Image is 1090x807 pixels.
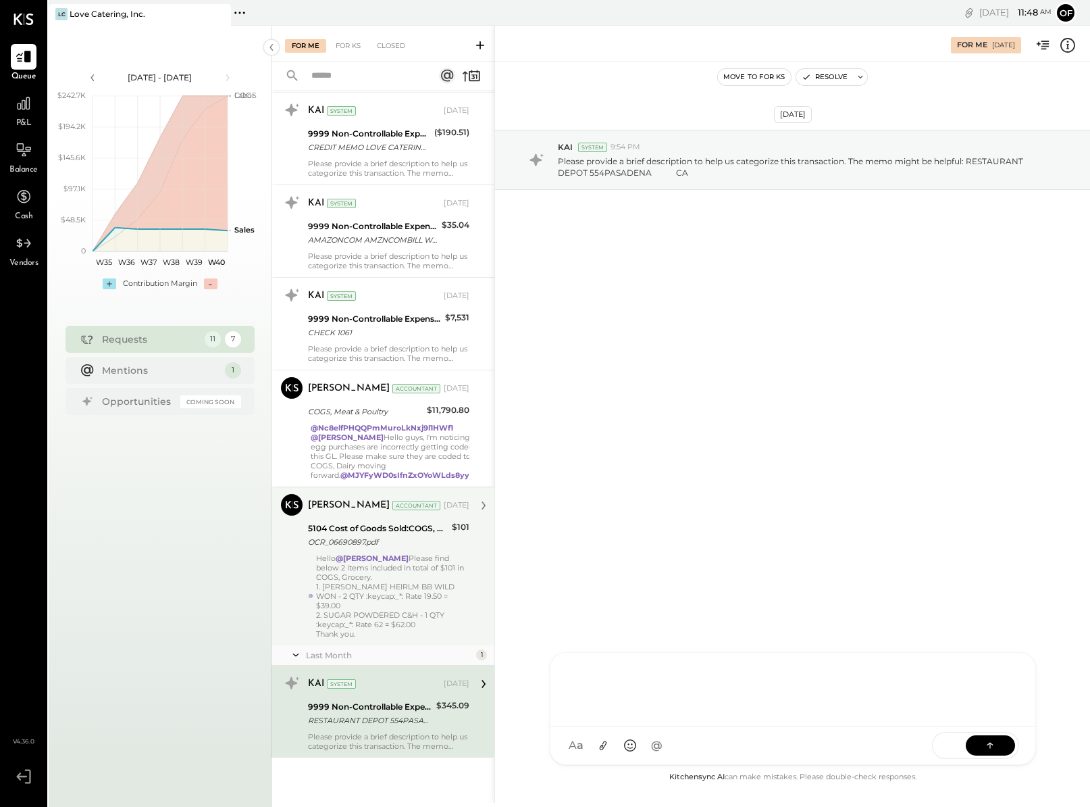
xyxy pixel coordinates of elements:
text: W40 [207,258,224,267]
div: System [327,291,356,301]
div: System [578,143,607,152]
div: KAI [308,104,324,118]
span: a [577,739,583,752]
div: $7,531 [445,311,469,324]
strong: @Nc8elfPHQQPmMuroLkNxj9l1HWf1 [311,423,453,433]
div: ($190.51) [434,126,469,139]
div: Hello guys, I'm noticing all egg purchases are incorrectly getting coded to this GL. Please make ... [311,423,490,480]
div: KAI [308,197,324,210]
text: W37 [140,258,157,267]
div: $11,790.80 [427,403,469,417]
strong: @[PERSON_NAME] [311,433,384,442]
div: 9999 Non-Controllable Expenses:Other Income and Expenses:To Be Classified P&L [308,220,438,233]
div: [DATE] [444,291,469,301]
div: 7 [225,331,241,347]
div: Accountant [392,501,440,510]
div: $345.09 [436,699,469,712]
div: Please provide a brief description to help us categorize this transaction. The memo might be help... [308,344,469,363]
div: $101 [452,520,469,534]
text: Labor [234,91,255,100]
div: 9999 Non-Controllable Expenses:Other Income and Expenses:To Be Classified P&L [308,312,441,326]
div: Last Month [306,650,473,661]
div: [DATE] [444,500,469,511]
div: 11 [205,331,221,347]
div: [DATE] [444,198,469,209]
div: For KS [329,39,367,53]
text: W39 [185,258,202,267]
div: LC [55,8,68,20]
div: For Me [285,39,326,53]
div: [DATE] - [DATE] [103,72,217,83]
div: Mentions [102,364,218,377]
span: Cash [15,211,32,223]
a: Cash [1,184,47,223]
div: [PERSON_NAME] [308,382,390,395]
strong: @MJYFyWD0sIfnZxOYoWLds8yy6Np2 [340,470,490,480]
div: System [327,679,356,689]
div: Please provide a brief description to help us categorize this transaction. The memo might be help... [308,732,469,751]
span: Balance [9,164,38,176]
div: Requests [102,333,198,346]
div: Coming Soon [180,395,241,408]
div: 1 [225,362,241,378]
div: copy link [962,5,976,20]
text: Sales [234,225,255,235]
strong: @[PERSON_NAME] [336,554,409,563]
div: + [103,278,116,289]
div: KAI [308,289,324,303]
div: [DATE] [444,679,469,689]
button: Move to for ks [718,69,791,85]
div: KAI [308,677,324,691]
button: of [1055,2,1076,24]
span: 9:54 PM [611,142,640,153]
span: Queue [11,71,36,83]
text: W36 [118,258,134,267]
text: $242.7K [57,91,86,100]
text: $145.6K [58,153,86,162]
span: SEND [933,729,966,763]
div: - [204,278,217,289]
button: @ [645,733,669,758]
div: [DATE] [979,6,1052,19]
button: Resolve [796,69,853,85]
div: System [327,199,356,208]
span: Vendors [9,258,38,270]
div: 2. SUGAR POWDERED C&H - 1 QTY :keycap:_*: Rate 62 = $62.00 [316,610,469,629]
div: CREDIT MEMO LOVE CATERING INC/ - We are unable to view check image in bank [308,141,430,154]
div: Closed [370,39,412,53]
a: Vendors [1,230,47,270]
div: 1 [476,650,487,660]
div: Please provide a brief description to help us categorize this transaction. The memo might be help... [308,159,469,178]
div: CHECK 1061 [308,326,441,339]
div: Please provide a brief description to help us categorize this transaction. The memo might be help... [308,251,469,270]
div: [DATE] [992,41,1015,50]
div: Opportunities [102,395,174,408]
div: Hello Please find below 2 items included in total of $101 in COGS, Grocery. [316,554,469,639]
span: P&L [16,118,32,130]
span: KAI [558,141,573,153]
div: Love Catering, Inc. [70,8,145,20]
div: [PERSON_NAME] [308,499,390,512]
div: $35.04 [442,218,469,232]
div: 1. [PERSON_NAME] HEIRLM BB WILD WON - 2 QTY :keycap:_*: Rate 19.50 = $39.00 [316,582,469,610]
span: @ [651,739,663,752]
div: Thank you. [316,629,469,639]
a: Balance [1,137,47,176]
div: 9999 Non-Controllable Expenses:Other Income and Expenses:To Be Classified P&L [308,700,432,714]
div: [DATE] [444,383,469,394]
div: System [327,106,356,116]
text: $194.2K [58,122,86,131]
text: $97.1K [63,184,86,193]
text: 0 [81,246,86,255]
div: COGS, Meat & Poultry [308,405,423,418]
a: Queue [1,44,47,83]
div: Accountant [392,384,440,393]
div: RESTAURANT DEPOT 554PASADENA [GEOGRAPHIC_DATA] [308,714,432,727]
div: For Me [957,40,987,51]
a: P&L [1,91,47,130]
div: OCR_06690897.pdf [308,535,448,549]
div: [DATE] [774,106,812,123]
p: Please provide a brief description to help us categorize this transaction. The memo might be help... [558,155,1053,178]
text: W38 [163,258,180,267]
text: W35 [95,258,111,267]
